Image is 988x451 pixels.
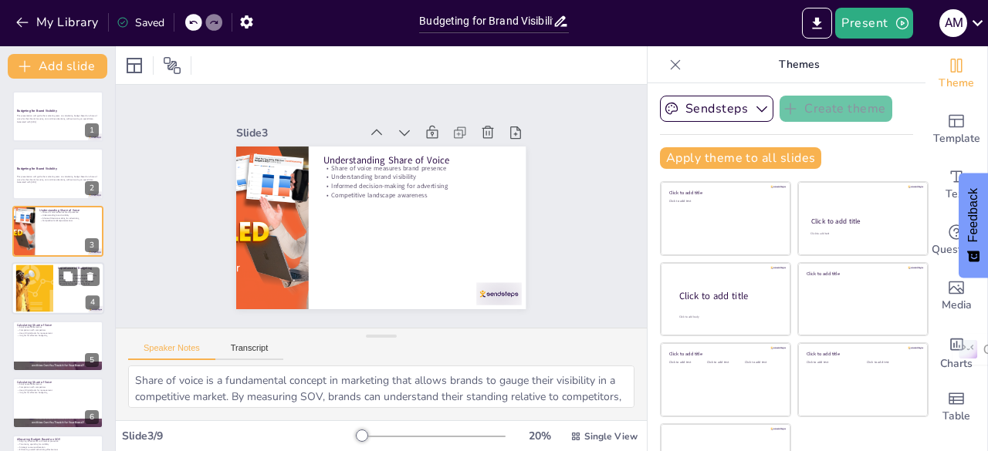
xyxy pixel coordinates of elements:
p: Use of digital tools for measurement [17,332,99,335]
div: Click to add title [669,190,780,196]
p: Strategic resource allocation [17,446,99,449]
div: 3 [12,206,103,257]
div: 6 [12,378,103,429]
div: 3 [85,238,99,252]
span: Charts [940,355,973,372]
div: Add text boxes [925,157,987,213]
p: Use of digital tools for measurement [17,389,99,392]
span: Feedback [966,188,980,242]
div: Click to add text [669,200,780,204]
div: 5 [85,353,99,367]
p: Understanding brand visibility [39,214,99,217]
div: Click to add title [679,290,778,303]
div: Slide 3 [272,211,312,335]
button: Speaker Notes [128,343,215,360]
div: Click to add text [867,361,915,365]
p: This presentation will guide the marketing team on calculating budget based on share of voice for... [17,115,99,120]
p: Importance of Budgeting [58,266,100,271]
p: Prioritizing marketing initiatives [58,283,100,286]
div: Change the overall theme [925,46,987,102]
button: Sendsteps [660,96,773,122]
p: Informed decision-making for advertising [39,217,99,220]
button: Apply theme to all slides [660,147,821,169]
button: Present [835,8,912,39]
p: Insights for effective budgeting [17,392,99,395]
p: Competitive landscape awareness [354,76,401,261]
button: A M [939,8,967,39]
span: Media [942,297,972,314]
div: Click to add title [811,217,914,226]
div: 2 [85,181,99,195]
p: Analyze available metrics [17,383,99,386]
div: Click to add text [807,361,855,365]
p: Allocating Budget Based on SOV [17,437,99,442]
span: Questions [932,241,982,258]
div: 1 [85,123,99,137]
span: Position [163,56,181,75]
div: Add images, graphics, shapes or video [925,268,987,324]
p: Share of voice measures brand presence [39,211,99,214]
p: Strategic decision-making alignment [58,280,100,283]
p: Understanding brand visibility [337,72,384,257]
textarea: Share of voice is a fundamental concept in marketing that allows brands to gauge their visibility... [128,365,634,408]
p: This presentation will guide the marketing team on calculating budget based on share of voice for... [17,175,99,180]
div: Click to add text [669,361,704,365]
div: Get real-time input from your audience [925,213,987,268]
div: 6 [85,410,99,424]
p: Comparison with competitors [17,385,99,389]
strong: Budgeting for Brand Visibility [17,109,57,113]
p: Understanding Share of Voice [39,208,99,213]
p: Understanding Share of Voice [317,68,370,254]
div: Slide 3 / 9 [122,429,357,443]
div: Add a table [925,379,987,435]
p: Share of voice measures brand presence [327,70,375,256]
div: Add ready made slides [925,102,987,157]
p: Insights for effective budgeting [17,334,99,337]
div: Click to add title [669,351,780,357]
p: Prioritizing spending for visibility [17,443,99,446]
div: 4 [12,262,104,315]
button: Create theme [780,96,892,122]
p: Calculating Share of Voice [17,380,99,385]
button: Transcript [215,343,284,360]
div: 4 [86,296,100,310]
div: 2 [12,148,103,199]
button: Delete Slide [81,268,100,286]
div: 1 [12,91,103,142]
p: Competitive landscape awareness [39,220,99,223]
p: Calculating Share of Voice [17,322,99,327]
span: Single View [584,430,638,443]
div: Click to add text [707,361,742,365]
p: Themes [688,46,910,83]
button: Duplicate Slide [59,268,77,286]
div: Click to add text [745,361,780,365]
span: Text [946,186,967,203]
div: A M [939,9,967,37]
button: Add slide [8,54,107,79]
button: Export to PowerPoint [802,8,832,39]
span: Table [942,408,970,425]
div: Layout [122,53,147,78]
div: Click to add title [807,351,917,357]
p: Aligning investments with market presence [17,440,99,443]
span: Theme [939,75,974,92]
button: My Library [12,10,105,35]
p: Analyze available metrics [17,325,99,328]
div: 5 [12,321,103,372]
button: Feedback - Show survey [959,173,988,278]
div: Click to add title [807,270,917,276]
p: Capitalizing on market opportunities [58,277,100,280]
div: 20 % [521,429,558,443]
strong: Budgeting for Brand Visibility [17,167,57,170]
p: Comparison with competitors [17,328,99,332]
div: Click to add text [810,232,913,236]
span: Template [933,130,980,147]
input: Insert title [419,10,552,32]
p: Informed decision-making for advertising [345,74,393,260]
div: Click to add body [679,315,777,319]
p: Resource allocation maximizes visibility [58,274,100,278]
p: Generated with [URL] [17,120,99,123]
div: Saved [117,15,164,30]
p: Generated with [URL] [17,180,99,183]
